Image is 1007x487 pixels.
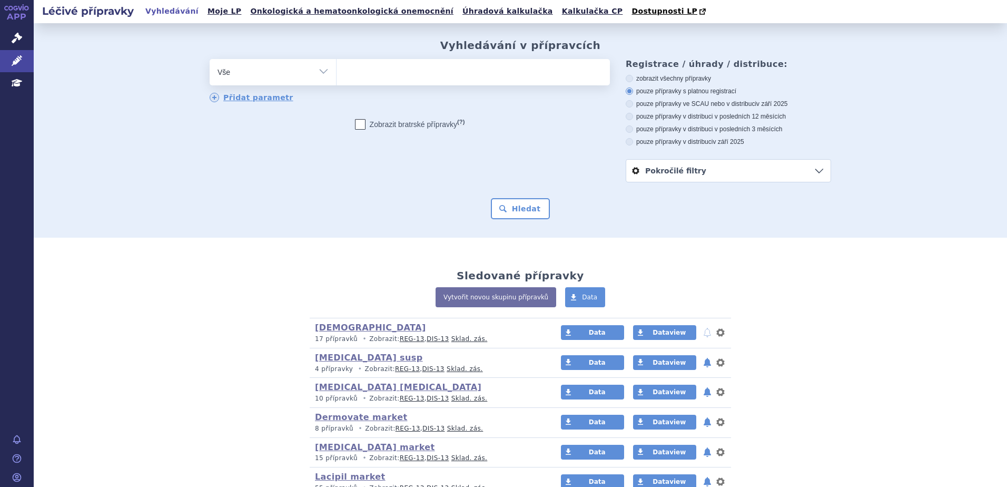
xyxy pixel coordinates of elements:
a: Sklad. zás. [451,454,488,462]
a: Úhradová kalkulačka [459,4,556,18]
i: • [360,335,369,344]
a: Sklad. zás. [447,365,483,373]
p: Zobrazit: , [315,335,541,344]
a: Data [561,355,624,370]
a: Sklad. zás. [451,335,488,343]
a: Přidat parametr [210,93,293,102]
a: Moje LP [204,4,244,18]
span: Dataview [653,388,686,396]
a: DIS-13 [422,425,445,432]
a: Dataview [633,415,696,430]
label: zobrazit všechny přípravky [626,74,831,83]
span: Dataview [653,418,686,426]
label: pouze přípravky v distribuci v posledních 12 měsících [626,112,831,121]
button: nastavení [715,356,726,369]
span: Dostupnosti LP [631,7,697,15]
abbr: (?) [457,119,465,125]
a: Dataview [633,385,696,400]
a: Sklad. zás. [447,425,483,432]
a: Onkologická a hematoonkologická onemocnění [247,4,457,18]
a: [MEDICAL_DATA] [MEDICAL_DATA] [315,382,481,392]
a: DIS-13 [427,395,449,402]
span: Data [589,449,606,456]
a: Data [565,287,605,307]
a: Vyhledávání [142,4,202,18]
span: 4 přípravky [315,365,353,373]
span: Data [589,478,606,485]
label: Zobrazit bratrské přípravky [355,119,465,130]
span: v září 2025 [756,100,787,108]
label: pouze přípravky v distribuci [626,138,831,146]
a: Sklad. zás. [451,395,488,402]
a: [MEDICAL_DATA] market [315,442,435,452]
span: Data [589,388,606,396]
p: Zobrazit: , [315,424,541,433]
a: REG-13 [400,395,424,402]
a: Dataview [633,355,696,370]
button: notifikace [702,446,713,459]
a: Dataview [633,325,696,340]
h2: Léčivé přípravky [34,4,142,18]
a: Vytvořit novou skupinu přípravků [436,287,556,307]
h2: Vyhledávání v přípravcích [440,39,601,52]
p: Zobrazit: , [315,454,541,463]
a: REG-13 [400,454,424,462]
h2: Sledované přípravky [457,269,584,282]
a: DIS-13 [427,335,449,343]
button: notifikace [702,386,713,398]
p: Zobrazit: , [315,394,541,403]
a: DIS-13 [422,365,444,373]
label: pouze přípravky v distribuci v posledních 3 měsících [626,125,831,133]
a: Data [561,325,624,340]
span: Data [582,294,597,301]
a: Data [561,415,624,430]
span: 15 přípravků [315,454,358,462]
i: • [360,454,369,463]
button: nastavení [715,446,726,459]
a: Dermovate market [315,412,407,422]
a: Data [561,445,624,460]
i: • [356,365,365,374]
button: nastavení [715,386,726,398]
span: Dataview [653,359,686,366]
span: 17 přípravků [315,335,358,343]
a: [DEMOGRAPHIC_DATA] [315,323,426,333]
a: Pokročilé filtry [626,160,831,182]
span: Data [589,329,606,336]
a: [MEDICAL_DATA] susp [315,353,423,363]
h3: Registrace / úhrady / distribuce: [626,59,831,69]
span: 10 přípravků [315,395,358,402]
button: nastavení [715,416,726,428]
button: notifikace [702,416,713,428]
span: Data [589,418,606,426]
p: Zobrazit: , [315,365,541,374]
a: Lacipil market [315,472,386,482]
a: REG-13 [396,425,420,432]
button: notifikace [702,326,713,339]
a: REG-13 [395,365,420,373]
span: Data [589,359,606,366]
i: • [360,394,369,403]
a: Kalkulačka CP [559,4,626,18]
a: Data [561,385,624,400]
span: Dataview [653,449,686,456]
span: 8 přípravků [315,425,353,432]
button: Hledat [491,198,550,219]
a: Dataview [633,445,696,460]
a: REG-13 [400,335,424,343]
span: v září 2025 [713,138,744,145]
i: • [356,424,365,433]
label: pouze přípravky ve SCAU nebo v distribuci [626,100,831,108]
button: notifikace [702,356,713,369]
span: Dataview [653,478,686,485]
a: Dostupnosti LP [628,4,711,19]
a: DIS-13 [427,454,449,462]
label: pouze přípravky s platnou registrací [626,87,831,95]
span: Dataview [653,329,686,336]
button: nastavení [715,326,726,339]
